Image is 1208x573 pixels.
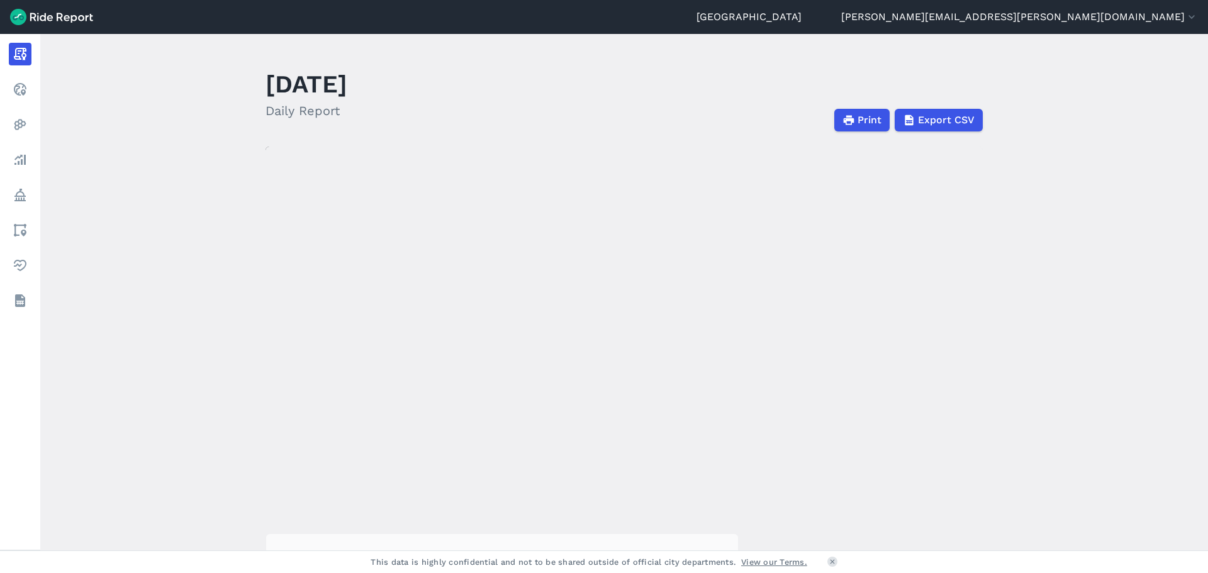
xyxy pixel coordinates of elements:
h2: Daily Report [266,101,347,120]
a: Policy [9,184,31,206]
img: Ride Report [10,9,93,25]
button: Print [834,109,890,131]
span: Export CSV [918,113,975,128]
a: Realtime [9,78,31,101]
a: Analyze [9,148,31,171]
button: Export CSV [895,109,983,131]
a: [GEOGRAPHIC_DATA] [696,9,802,25]
a: Heatmaps [9,113,31,136]
a: Report [9,43,31,65]
a: Datasets [9,289,31,312]
a: View our Terms. [741,556,807,568]
h1: [DATE] [266,67,347,101]
a: Health [9,254,31,277]
a: Areas [9,219,31,242]
span: Print [858,113,881,128]
button: [PERSON_NAME][EMAIL_ADDRESS][PERSON_NAME][DOMAIN_NAME] [841,9,1198,25]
